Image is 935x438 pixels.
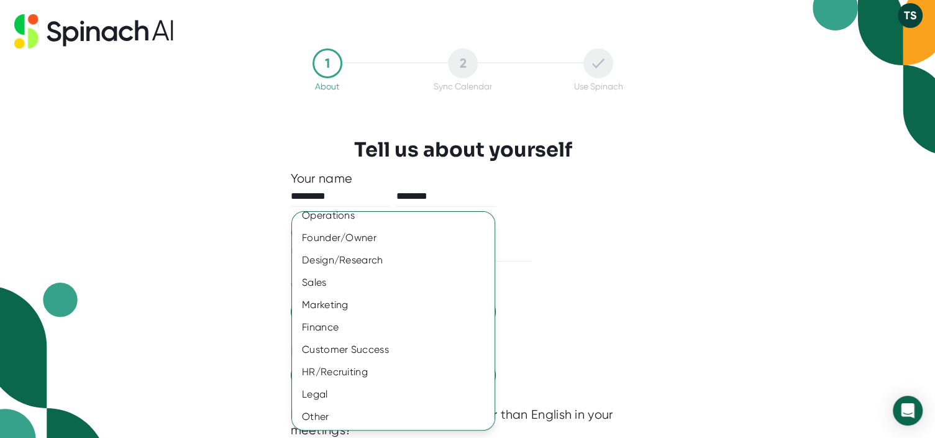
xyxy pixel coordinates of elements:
[292,271,504,294] div: Sales
[292,361,504,383] div: HR/Recruiting
[292,406,504,428] div: Other
[292,294,504,316] div: Marketing
[292,249,504,271] div: Design/Research
[292,316,504,339] div: Finance
[292,383,504,406] div: Legal
[292,227,504,249] div: Founder/Owner
[292,339,504,361] div: Customer Success
[893,396,923,426] div: Open Intercom Messenger
[292,204,504,227] div: Operations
